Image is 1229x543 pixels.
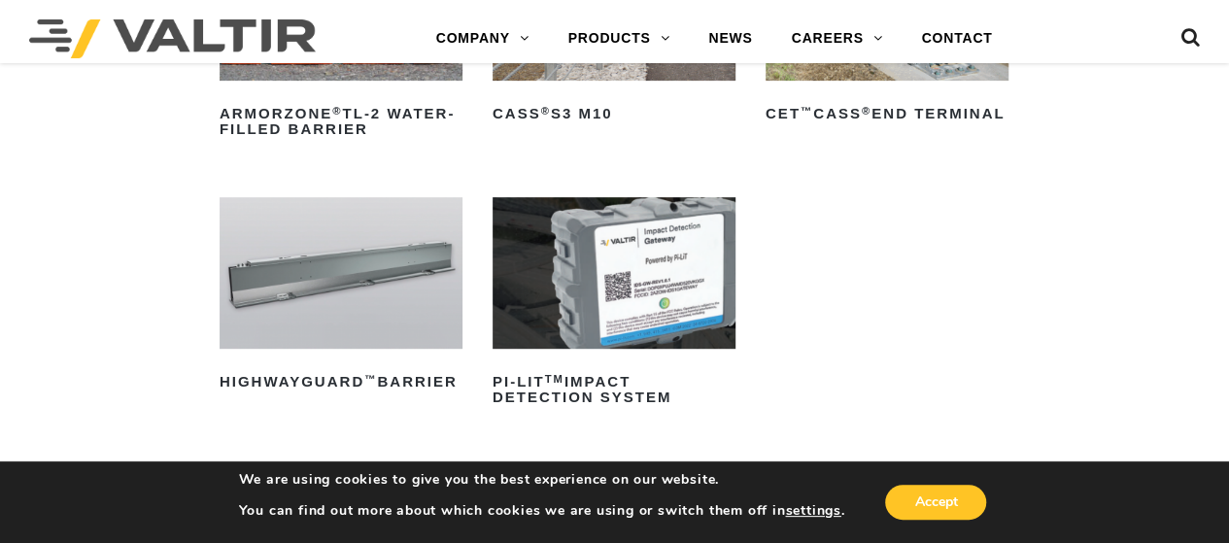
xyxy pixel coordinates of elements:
[766,98,1008,129] h2: CET CASS End Terminal
[801,105,813,117] sup: ™
[417,19,549,58] a: COMPANY
[689,19,771,58] a: NEWS
[220,366,462,397] h2: HighwayGuard Barrier
[239,502,845,520] p: You can find out more about which cookies we are using or switch them off in .
[885,485,986,520] button: Accept
[29,19,316,58] img: Valtir
[493,366,735,413] h2: PI-LIT Impact Detection System
[772,19,903,58] a: CAREERS
[902,19,1011,58] a: CONTACT
[220,98,462,145] h2: ArmorZone TL-2 Water-Filled Barrier
[549,19,690,58] a: PRODUCTS
[239,471,845,489] p: We are using cookies to give you the best experience on our website.
[541,105,551,117] sup: ®
[364,373,377,385] sup: ™
[862,105,871,117] sup: ®
[332,105,342,117] sup: ®
[220,197,462,397] a: HighwayGuard™Barrier
[545,373,564,385] sup: TM
[493,197,735,413] a: PI-LITTMImpact Detection System
[493,98,735,129] h2: CASS S3 M10
[785,502,840,520] button: settings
